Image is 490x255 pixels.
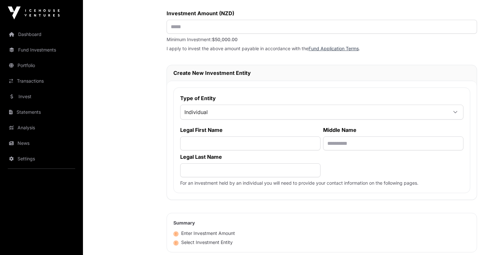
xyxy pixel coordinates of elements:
[173,69,470,77] h2: Create New Investment Entity
[167,36,477,43] p: Minimum Investment:
[5,152,78,166] a: Settings
[8,6,60,19] img: Icehouse Ventures Logo
[180,94,463,102] label: Type of Entity
[181,106,448,118] span: Individual
[5,27,78,41] a: Dashboard
[167,45,477,52] p: I apply to invest the above amount payable in accordance with the .
[173,230,235,237] div: Enter Investment Amount
[173,239,233,246] div: Select Investment Entity
[309,46,359,51] a: Fund Application Terms
[458,224,490,255] iframe: Chat Widget
[5,74,78,88] a: Transactions
[5,43,78,57] a: Fund Investments
[180,126,321,134] label: Legal First Name
[5,136,78,150] a: News
[323,126,463,134] label: Middle Name
[5,121,78,135] a: Analysis
[173,220,470,226] h2: Summary
[167,9,477,17] label: Investment Amount (NZD)
[5,89,78,104] a: Invest
[5,105,78,119] a: Statements
[180,180,463,186] p: For an investment held by an individual you will need to provide your contact information on the ...
[212,37,238,42] span: $50,000.00
[180,153,321,161] label: Legal Last Name
[5,58,78,73] a: Portfolio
